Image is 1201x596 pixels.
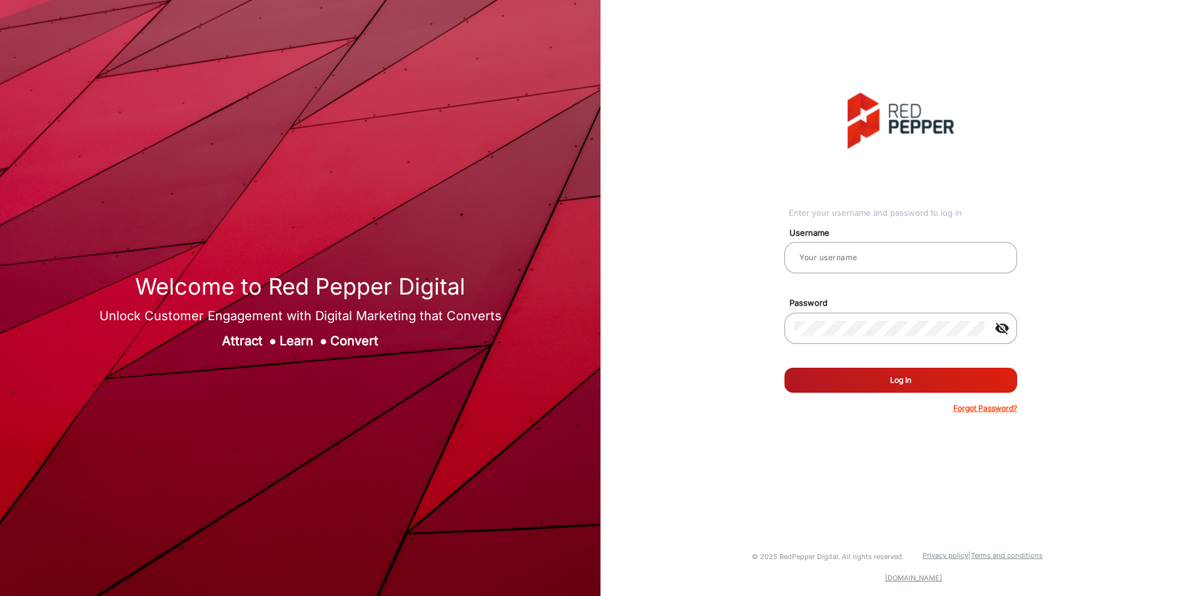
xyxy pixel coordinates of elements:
input: Your username [794,250,1007,265]
p: Forgot Password? [953,403,1017,414]
div: Unlock Customer Engagement with Digital Marketing that Converts [99,306,502,325]
div: Enter your username and password to log in [789,207,1017,220]
small: © 2025 RedPepper Digital. All rights reserved. [752,552,904,561]
img: vmg-logo [848,93,954,149]
span: ● [269,333,276,348]
div: Attract Learn Convert [99,331,502,350]
a: [DOMAIN_NAME] [885,573,942,582]
a: | [968,551,971,560]
a: Privacy policy [923,551,968,560]
h1: Welcome to Red Pepper Digital [99,273,502,300]
mat-label: Username [780,227,1031,240]
mat-icon: visibility_off [987,321,1017,336]
mat-label: Password [780,297,1031,310]
span: ● [320,333,327,348]
button: Log In [784,368,1017,393]
a: Terms and conditions [971,551,1043,560]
